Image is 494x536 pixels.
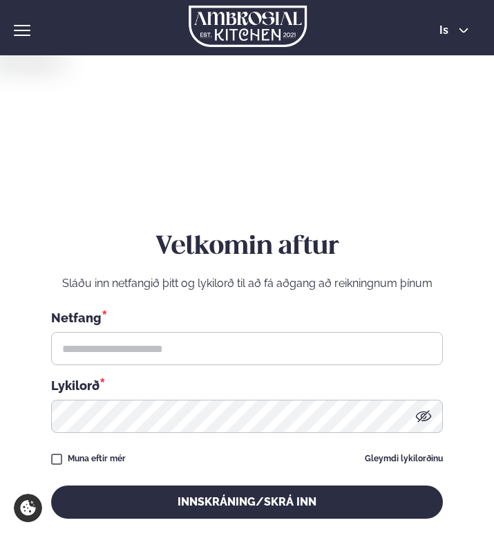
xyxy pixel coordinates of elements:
div: Lykilorð [51,376,443,394]
button: hamburger [14,22,30,39]
span: is [439,25,453,36]
a: Gleymdi lykilorðinu [365,454,443,465]
h2: Velkomin aftur [51,231,443,264]
a: Cookie settings [14,494,42,522]
div: Netfang [51,308,443,326]
img: logo [189,6,307,47]
p: Sláðu inn netfangið þitt og lykilorð til að fá aðgang að reikningnum þínum [51,275,443,292]
button: Innskráning/Skrá inn [51,486,443,519]
button: is [428,25,480,36]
